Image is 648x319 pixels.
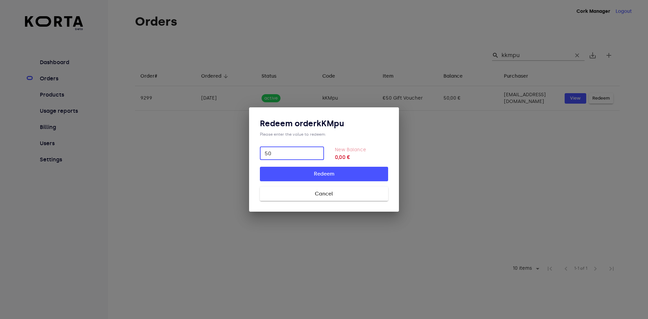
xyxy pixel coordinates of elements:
[260,132,388,137] div: Please enter the value to redeem:
[271,189,377,198] span: Cancel
[335,153,388,161] strong: 0,00 €
[260,118,388,129] h3: Redeem order kKMpu
[260,167,388,181] button: Redeem
[335,147,366,153] label: New Balance
[260,187,388,201] button: Cancel
[271,169,377,178] span: Redeem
